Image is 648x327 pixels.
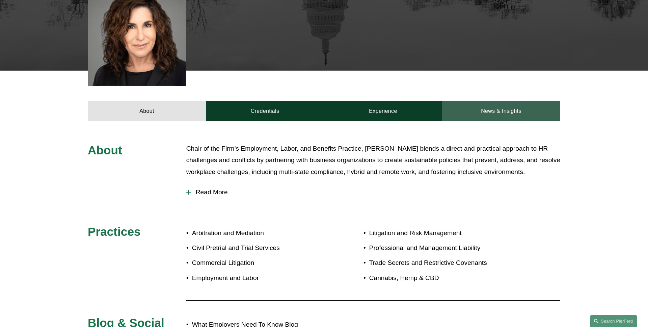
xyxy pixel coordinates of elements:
a: Search this site [590,315,637,327]
p: Professional and Management Liability [369,242,521,254]
p: Chair of the Firm’s Employment, Labor, and Benefits Practice, [PERSON_NAME] blends a direct and p... [186,143,560,178]
span: Practices [88,225,141,238]
p: Litigation and Risk Management [369,227,521,239]
p: Employment and Labor [192,272,324,284]
p: Commercial Litigation [192,257,324,269]
a: Credentials [206,101,324,121]
span: About [88,144,122,157]
a: Experience [324,101,442,121]
button: Read More [186,183,560,201]
span: Read More [191,188,560,196]
p: Arbitration and Mediation [192,227,324,239]
a: About [88,101,206,121]
a: News & Insights [442,101,560,121]
p: Trade Secrets and Restrictive Covenants [369,257,521,269]
p: Civil Pretrial and Trial Services [192,242,324,254]
p: Cannabis, Hemp & CBD [369,272,521,284]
